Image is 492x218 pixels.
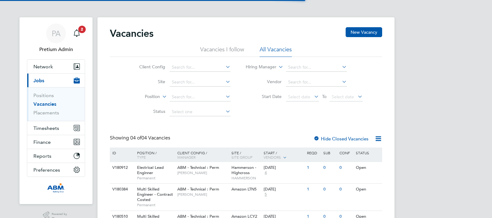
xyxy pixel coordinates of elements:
label: Position [124,94,160,100]
span: Timesheets [33,125,59,131]
div: Site / [230,147,262,162]
a: Go to home page [27,183,85,193]
span: To [320,92,328,100]
span: 5 [264,192,268,197]
span: Permanent [137,176,174,181]
span: Permanent [137,203,174,207]
span: HAMMERSON [231,176,261,181]
span: Type [137,155,146,160]
div: 0 [338,184,354,195]
div: Position / [132,147,176,162]
li: All Vacancies [260,46,292,57]
span: Jobs [33,78,44,83]
button: Timesheets [27,121,85,135]
button: Preferences [27,163,85,177]
span: 4 [264,170,268,176]
input: Search for... [170,63,231,72]
button: Finance [27,135,85,149]
span: Select date [288,94,310,100]
label: Site [130,79,165,84]
span: Vendors [264,155,281,160]
li: Vacancies I follow [200,46,244,57]
h2: Vacancies [110,27,153,40]
a: Positions [33,92,54,98]
div: V180912 [111,162,132,173]
div: Reqd [305,147,322,158]
span: Network [33,64,53,70]
span: 04 of [130,135,141,141]
span: Powered by [52,212,69,217]
div: Open [354,184,381,195]
span: Reports [33,153,51,159]
div: Showing [110,135,171,141]
div: Client Config / [176,147,230,162]
label: Vendor [246,79,282,84]
a: Vacancies [33,101,56,107]
span: Multi Skilled Engineer - Contract Costed [137,186,173,202]
div: ID [111,147,132,158]
span: 2 [78,26,86,33]
div: 1 [305,184,322,195]
div: Conf [338,147,354,158]
div: Status [354,147,381,158]
span: Amazon LTN5 [231,186,257,192]
label: Start Date [246,94,282,99]
div: [DATE] [264,165,304,170]
span: [PERSON_NAME] [177,170,228,175]
label: Client Config [130,64,165,70]
div: Open [354,162,381,173]
div: Start / [262,147,305,163]
img: abm-technical-logo-retina.png [47,183,65,193]
span: ABM - Technical : Perm [177,186,219,192]
label: Status [130,109,165,114]
nav: Main navigation [19,17,93,204]
button: Jobs [27,74,85,87]
input: Select one [170,108,231,116]
span: 04 Vacancies [130,135,170,141]
button: Network [27,60,85,73]
div: Jobs [27,87,85,121]
span: [PERSON_NAME] [177,192,228,197]
div: Sub [322,147,338,158]
div: V180384 [111,184,132,195]
button: Reports [27,149,85,163]
span: Preferences [33,167,60,173]
input: Search for... [170,78,231,87]
span: Select date [332,94,354,100]
span: Finance [33,139,51,145]
label: Hide Closed Vacancies [313,136,369,142]
span: Pretium Admin [27,46,85,53]
div: 1 [305,162,322,173]
div: [DATE] [264,187,304,192]
label: Hiring Manager [241,64,276,70]
span: PA [52,29,61,37]
input: Search for... [170,93,231,101]
div: 0 [322,184,338,195]
span: Electrical Lead Enginner [137,165,164,175]
span: Hammerson - Highcross [231,165,256,175]
span: Manager [177,155,196,160]
div: 0 [338,162,354,173]
a: Placements [33,110,59,116]
span: Site Group [231,155,252,160]
button: New Vacancy [346,27,382,37]
input: Search for... [286,63,347,72]
a: 2 [71,24,83,43]
a: PAPretium Admin [27,24,85,53]
div: 0 [322,162,338,173]
input: Search for... [286,78,347,87]
span: ABM - Technical : Perm [177,165,219,170]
